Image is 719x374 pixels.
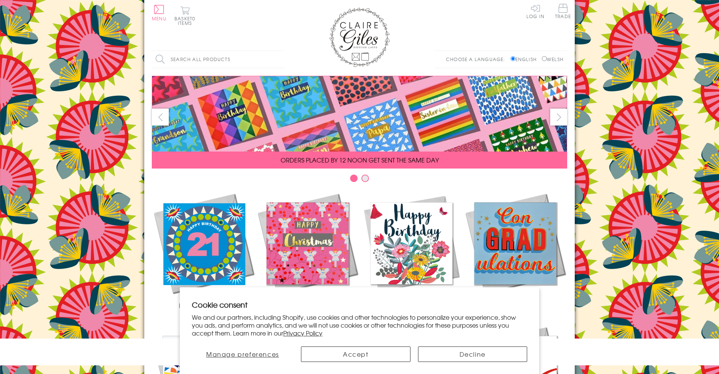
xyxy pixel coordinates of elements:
div: Carousel Pagination [152,174,567,186]
input: Search all products [152,51,284,68]
a: Christmas [256,192,359,310]
button: next [550,109,567,126]
input: Search [276,51,284,68]
label: English [511,56,540,63]
span: 0 items [178,15,195,26]
a: Log In [526,4,545,18]
button: Decline [418,346,528,362]
span: Menu [152,15,167,22]
span: New Releases [179,301,228,310]
span: Trade [555,4,571,18]
a: Academic [463,192,567,310]
button: Basket0 items [174,6,195,25]
input: Welsh [542,56,547,61]
button: prev [152,109,169,126]
span: ORDERS PLACED BY 12 NOON GET SENT THE SAME DAY [281,155,439,164]
button: Manage preferences [192,346,293,362]
img: Claire Giles Greetings Cards [329,8,390,67]
label: Welsh [542,56,563,63]
p: We and our partners, including Shopify, use cookies and other technologies to personalize your ex... [192,313,527,337]
a: Birthdays [359,192,463,310]
a: Trade [555,4,571,20]
input: English [511,56,515,61]
a: Privacy Policy [283,328,322,337]
a: New Releases [152,192,256,310]
h2: Cookie consent [192,299,527,310]
button: Carousel Page 1 (Current Slide) [350,175,358,182]
button: Carousel Page 2 [361,175,369,182]
span: Manage preferences [206,349,279,359]
p: Choose a language: [446,56,509,63]
button: Accept [301,346,410,362]
button: Menu [152,5,167,21]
